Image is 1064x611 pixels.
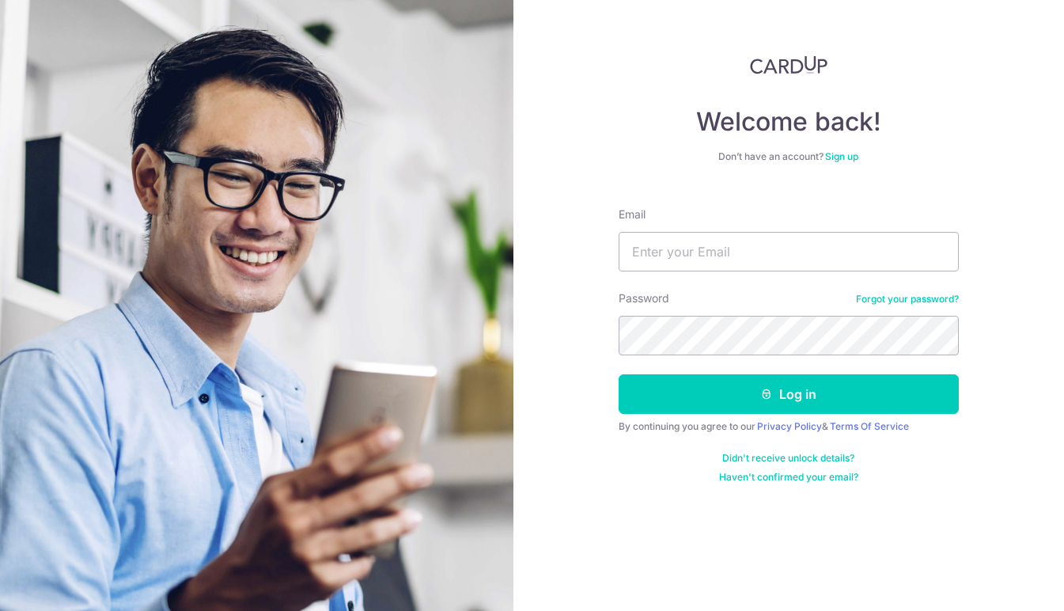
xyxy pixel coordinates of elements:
label: Password [619,290,669,306]
input: Enter your Email [619,232,959,271]
button: Log in [619,374,959,414]
a: Sign up [825,150,858,162]
a: Haven't confirmed your email? [719,471,858,484]
h4: Welcome back! [619,106,959,138]
div: By continuing you agree to our & [619,420,959,433]
img: CardUp Logo [750,55,827,74]
a: Forgot your password? [856,293,959,305]
label: Email [619,207,646,222]
a: Terms Of Service [830,420,909,432]
a: Privacy Policy [757,420,822,432]
a: Didn't receive unlock details? [722,452,854,465]
div: Don’t have an account? [619,150,959,163]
